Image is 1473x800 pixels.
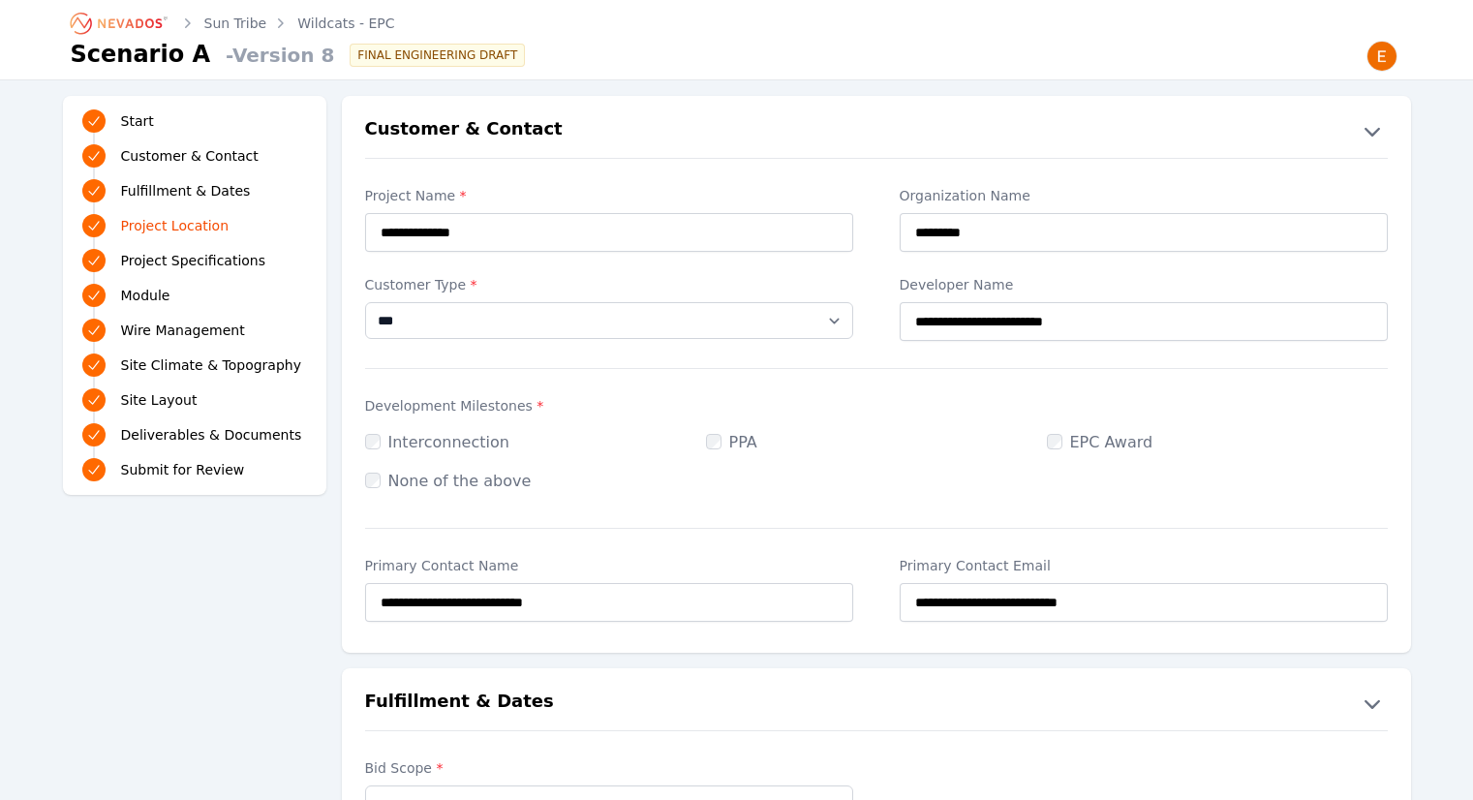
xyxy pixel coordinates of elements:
label: Interconnection [365,433,509,451]
label: Project Name [365,186,853,205]
div: FINAL ENGINEERING DRAFT [350,44,525,67]
label: PPA [706,433,757,451]
label: Developer Name [900,275,1388,294]
a: Sun Tribe [204,14,267,33]
label: Bid Scope [365,758,853,778]
label: Customer Type [365,275,853,294]
span: Deliverables & Documents [121,425,302,445]
span: Submit for Review [121,460,245,479]
label: Primary Contact Name [365,556,853,575]
span: Site Climate & Topography [121,355,301,375]
span: Start [121,111,154,131]
h2: Customer & Contact [365,115,563,146]
img: Emily Walker [1366,41,1397,72]
label: EPC Award [1047,433,1153,451]
label: None of the above [365,472,532,490]
label: Primary Contact Email [900,556,1388,575]
button: Fulfillment & Dates [342,688,1411,719]
input: EPC Award [1047,434,1062,449]
input: Interconnection [365,434,381,449]
input: None of the above [365,473,381,488]
span: Module [121,286,170,305]
span: Project Specifications [121,251,266,270]
span: Project Location [121,216,230,235]
span: Customer & Contact [121,146,259,166]
label: Organization Name [900,186,1388,205]
span: Site Layout [121,390,198,410]
nav: Breadcrumb [71,8,395,39]
input: PPA [706,434,721,449]
button: Customer & Contact [342,115,1411,146]
span: - Version 8 [218,42,334,69]
nav: Progress [82,108,307,483]
h1: Scenario A [71,39,211,70]
label: Development Milestones [365,396,1388,415]
a: Wildcats - EPC [297,14,394,33]
span: Fulfillment & Dates [121,181,251,200]
span: Wire Management [121,321,245,340]
h2: Fulfillment & Dates [365,688,554,719]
